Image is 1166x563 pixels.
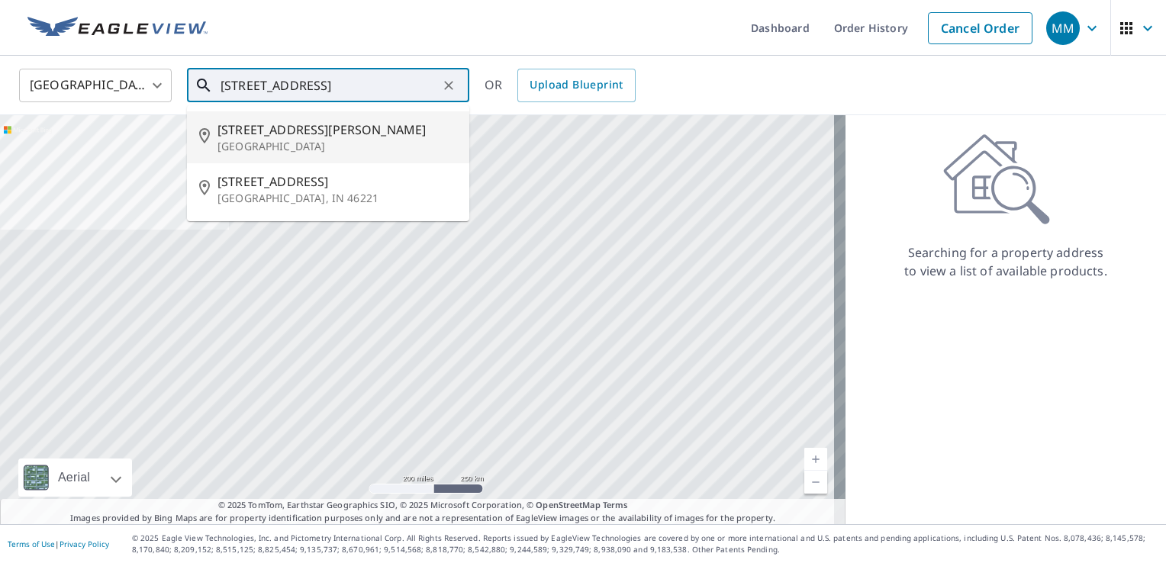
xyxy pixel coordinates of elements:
[438,75,459,96] button: Clear
[60,539,109,549] a: Privacy Policy
[27,17,208,40] img: EV Logo
[217,121,457,139] span: [STREET_ADDRESS][PERSON_NAME]
[928,12,1032,44] a: Cancel Order
[8,539,109,549] p: |
[517,69,635,102] a: Upload Blueprint
[18,458,132,497] div: Aerial
[217,172,457,191] span: [STREET_ADDRESS]
[603,499,628,510] a: Terms
[19,64,172,107] div: [GEOGRAPHIC_DATA]
[903,243,1108,280] p: Searching for a property address to view a list of available products.
[217,191,457,206] p: [GEOGRAPHIC_DATA], IN 46221
[536,499,600,510] a: OpenStreetMap
[217,139,457,154] p: [GEOGRAPHIC_DATA]
[485,69,636,102] div: OR
[221,64,438,107] input: Search by address or latitude-longitude
[530,76,623,95] span: Upload Blueprint
[53,458,95,497] div: Aerial
[132,532,1158,555] p: © 2025 Eagle View Technologies, Inc. and Pictometry International Corp. All Rights Reserved. Repo...
[8,539,55,549] a: Terms of Use
[218,499,628,512] span: © 2025 TomTom, Earthstar Geographics SIO, © 2025 Microsoft Corporation, ©
[1046,11,1080,45] div: MM
[804,448,827,471] a: Current Level 5, Zoom In
[804,471,827,494] a: Current Level 5, Zoom Out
